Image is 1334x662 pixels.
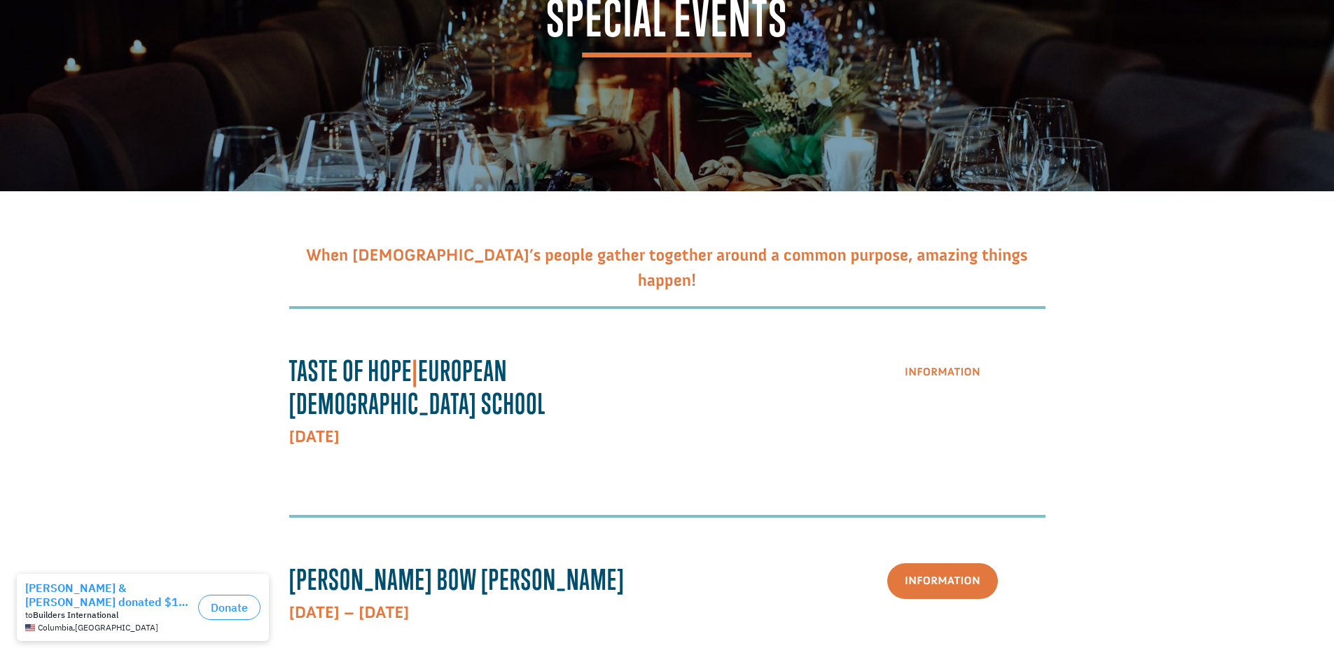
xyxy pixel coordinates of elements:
strong: Taste Of Hope European [DEMOGRAPHIC_DATA] School [289,354,546,420]
a: Information [887,563,998,599]
span: Columbia , [GEOGRAPHIC_DATA] [38,56,158,66]
strong: Builders International [33,43,118,53]
img: US.png [25,56,35,66]
div: to [25,43,193,53]
button: Donate [198,28,260,53]
strong: [DATE] [289,427,340,447]
div: [PERSON_NAME] & [PERSON_NAME] donated $100 [25,14,193,42]
a: Information [887,354,998,390]
strong: [DATE] – [DATE] [289,602,410,623]
span: | [412,354,419,387]
span: When [DEMOGRAPHIC_DATA]’s people gather together around a common purpose, amazing things happen! [306,245,1028,291]
span: [PERSON_NAME] Bow [PERSON_NAME] [289,563,625,596]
